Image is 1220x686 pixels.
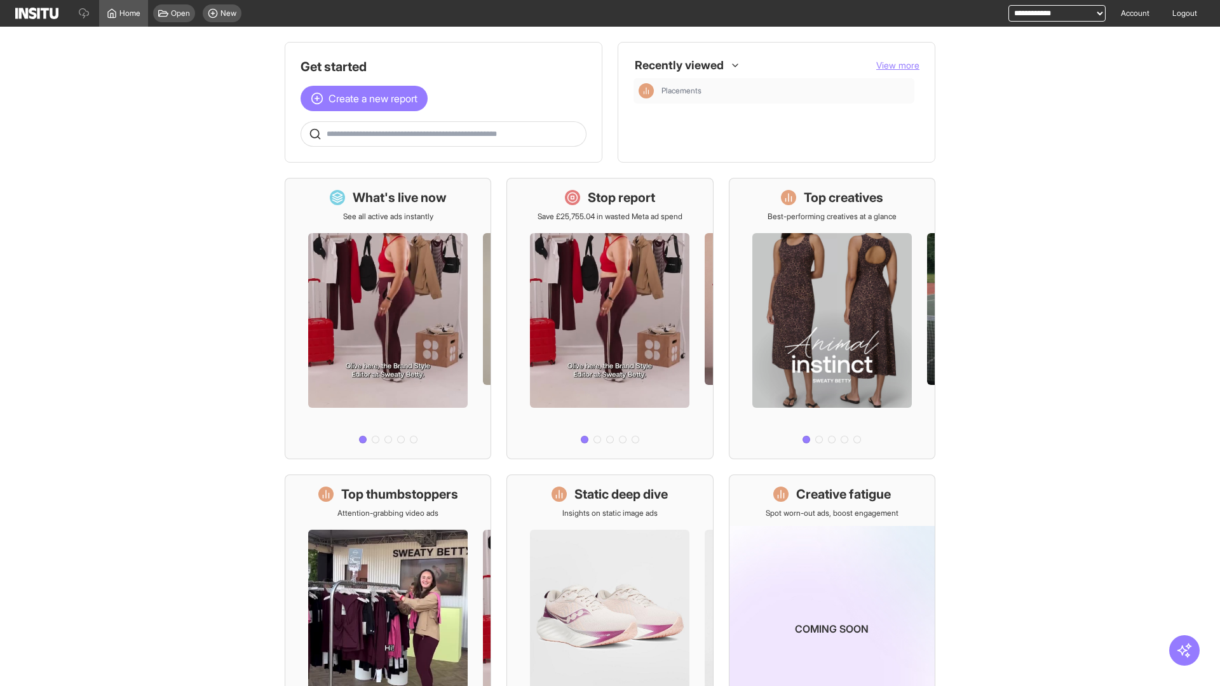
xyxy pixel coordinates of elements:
[588,189,655,206] h1: Stop report
[661,86,909,96] span: Placements
[220,8,236,18] span: New
[562,508,658,518] p: Insights on static image ads
[341,485,458,503] h1: Top thumbstoppers
[804,189,883,206] h1: Top creatives
[538,212,682,222] p: Save £25,755.04 in wasted Meta ad spend
[506,178,713,459] a: Stop reportSave £25,755.04 in wasted Meta ad spend
[639,83,654,98] div: Insights
[171,8,190,18] span: Open
[876,59,919,72] button: View more
[301,58,586,76] h1: Get started
[661,86,701,96] span: Placements
[119,8,140,18] span: Home
[343,212,433,222] p: See all active ads instantly
[768,212,897,222] p: Best-performing creatives at a glance
[329,91,417,106] span: Create a new report
[337,508,438,518] p: Attention-grabbing video ads
[285,178,491,459] a: What's live nowSee all active ads instantly
[574,485,668,503] h1: Static deep dive
[301,86,428,111] button: Create a new report
[876,60,919,71] span: View more
[729,178,935,459] a: Top creativesBest-performing creatives at a glance
[15,8,58,19] img: Logo
[353,189,447,206] h1: What's live now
